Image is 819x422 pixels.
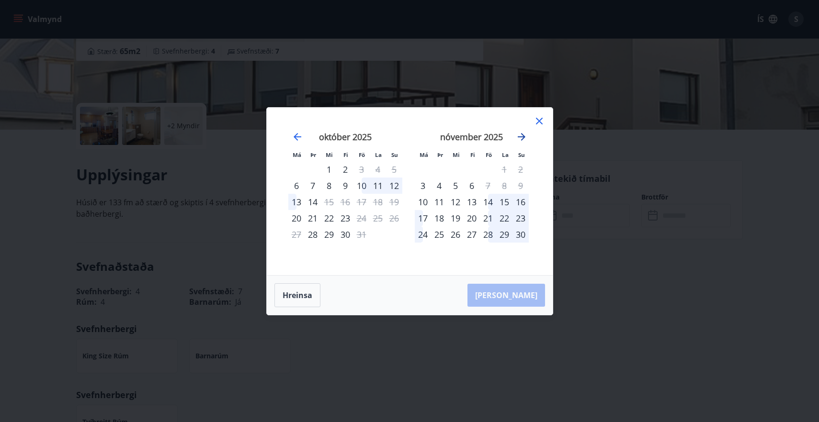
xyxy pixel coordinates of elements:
td: Choose þriðjudagur, 4. nóvember 2025 as your check-in date. It’s available. [431,178,447,194]
td: Choose mánudagur, 6. október 2025 as your check-in date. It’s available. [288,178,305,194]
small: Fi [343,151,348,158]
div: 20 [464,210,480,226]
small: Su [518,151,525,158]
div: 15 [496,194,512,210]
div: Aðeins innritun í boði [288,210,305,226]
td: Choose fimmtudagur, 30. október 2025 as your check-in date. It’s available. [337,226,353,243]
strong: október 2025 [319,131,372,143]
td: Not available. sunnudagur, 2. nóvember 2025 [512,161,529,178]
td: Choose fimmtudagur, 9. október 2025 as your check-in date. It’s available. [337,178,353,194]
small: Mi [453,151,460,158]
td: Choose föstudagur, 28. nóvember 2025 as your check-in date. It’s available. [480,226,496,243]
div: 1 [321,161,337,178]
small: Má [420,151,428,158]
small: Fi [470,151,475,158]
div: 2 [337,161,353,178]
div: 6 [464,178,480,194]
div: Aðeins útritun í boði [353,210,370,226]
small: Su [391,151,398,158]
td: Not available. föstudagur, 3. október 2025 [353,161,370,178]
small: Mi [326,151,333,158]
div: Aðeins innritun í boði [415,194,431,210]
td: Choose sunnudagur, 23. nóvember 2025 as your check-in date. It’s available. [512,210,529,226]
div: Aðeins innritun í boði [288,178,305,194]
td: Choose mánudagur, 20. október 2025 as your check-in date. It’s available. [288,210,305,226]
td: Choose sunnudagur, 12. október 2025 as your check-in date. It’s available. [386,178,402,194]
td: Not available. laugardagur, 8. nóvember 2025 [496,178,512,194]
div: 4 [431,178,447,194]
small: La [502,151,509,158]
td: Choose þriðjudagur, 21. október 2025 as your check-in date. It’s available. [305,210,321,226]
td: Choose fimmtudagur, 6. nóvember 2025 as your check-in date. It’s available. [464,178,480,194]
td: Choose mánudagur, 24. nóvember 2025 as your check-in date. It’s available. [415,226,431,243]
small: Má [293,151,301,158]
td: Not available. sunnudagur, 26. október 2025 [386,210,402,226]
td: Not available. laugardagur, 1. nóvember 2025 [496,161,512,178]
td: Not available. sunnudagur, 9. nóvember 2025 [512,178,529,194]
td: Choose fimmtudagur, 23. október 2025 as your check-in date. It’s available. [337,210,353,226]
div: 19 [447,210,464,226]
td: Choose föstudagur, 14. nóvember 2025 as your check-in date. It’s available. [480,194,496,210]
td: Choose þriðjudagur, 14. október 2025 as your check-in date. It’s available. [305,194,321,210]
div: 25 [431,226,447,243]
td: Choose mánudagur, 13. október 2025 as your check-in date. It’s available. [288,194,305,210]
td: Choose mánudagur, 3. nóvember 2025 as your check-in date. It’s available. [415,178,431,194]
td: Choose mánudagur, 17. nóvember 2025 as your check-in date. It’s available. [415,210,431,226]
td: Not available. föstudagur, 24. október 2025 [353,210,370,226]
td: Choose miðvikudagur, 1. október 2025 as your check-in date. It’s available. [321,161,337,178]
td: Not available. laugardagur, 4. október 2025 [370,161,386,178]
div: 8 [321,178,337,194]
div: 29 [496,226,512,243]
div: Aðeins innritun í boði [305,226,321,243]
td: Not available. mánudagur, 27. október 2025 [288,226,305,243]
td: Choose föstudagur, 10. október 2025 as your check-in date. It’s available. [353,178,370,194]
td: Choose sunnudagur, 30. nóvember 2025 as your check-in date. It’s available. [512,226,529,243]
div: Move forward to switch to the next month. [516,131,527,143]
div: 24 [415,226,431,243]
td: Choose fimmtudagur, 2. október 2025 as your check-in date. It’s available. [337,161,353,178]
div: Aðeins útritun í boði [480,178,496,194]
button: Hreinsa [274,283,320,307]
div: 18 [431,210,447,226]
td: Choose þriðjudagur, 7. október 2025 as your check-in date. It’s available. [305,178,321,194]
td: Not available. laugardagur, 25. október 2025 [370,210,386,226]
div: Aðeins útritun í boði [321,194,337,210]
td: Choose þriðjudagur, 11. nóvember 2025 as your check-in date. It’s available. [431,194,447,210]
td: Choose miðvikudagur, 26. nóvember 2025 as your check-in date. It’s available. [447,226,464,243]
td: Choose sunnudagur, 16. nóvember 2025 as your check-in date. It’s available. [512,194,529,210]
div: Calendar [278,119,541,264]
td: Choose laugardagur, 11. október 2025 as your check-in date. It’s available. [370,178,386,194]
div: 7 [305,178,321,194]
td: Not available. sunnudagur, 5. október 2025 [386,161,402,178]
div: 14 [480,194,496,210]
div: 16 [512,194,529,210]
td: Choose þriðjudagur, 28. október 2025 as your check-in date. It’s available. [305,226,321,243]
div: 30 [337,226,353,243]
td: Not available. föstudagur, 31. október 2025 [353,226,370,243]
div: 11 [370,178,386,194]
div: 30 [512,226,529,243]
div: 21 [305,210,321,226]
td: Not available. fimmtudagur, 16. október 2025 [337,194,353,210]
td: Choose laugardagur, 15. nóvember 2025 as your check-in date. It’s available. [496,194,512,210]
strong: nóvember 2025 [440,131,503,143]
td: Choose þriðjudagur, 18. nóvember 2025 as your check-in date. It’s available. [431,210,447,226]
td: Choose föstudagur, 21. nóvember 2025 as your check-in date. It’s available. [480,210,496,226]
td: Choose fimmtudagur, 20. nóvember 2025 as your check-in date. It’s available. [464,210,480,226]
div: 22 [496,210,512,226]
div: 22 [321,210,337,226]
div: 13 [464,194,480,210]
small: Þr [310,151,316,158]
div: 12 [447,194,464,210]
small: La [375,151,382,158]
td: Choose miðvikudagur, 12. nóvember 2025 as your check-in date. It’s available. [447,194,464,210]
div: 23 [512,210,529,226]
div: 21 [480,210,496,226]
div: 14 [305,194,321,210]
td: Choose miðvikudagur, 8. október 2025 as your check-in date. It’s available. [321,178,337,194]
td: Choose mánudagur, 10. nóvember 2025 as your check-in date. It’s available. [415,194,431,210]
div: Aðeins útritun í boði [353,161,370,178]
div: 17 [415,210,431,226]
td: Not available. sunnudagur, 19. október 2025 [386,194,402,210]
td: Choose laugardagur, 29. nóvember 2025 as your check-in date. It’s available. [496,226,512,243]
